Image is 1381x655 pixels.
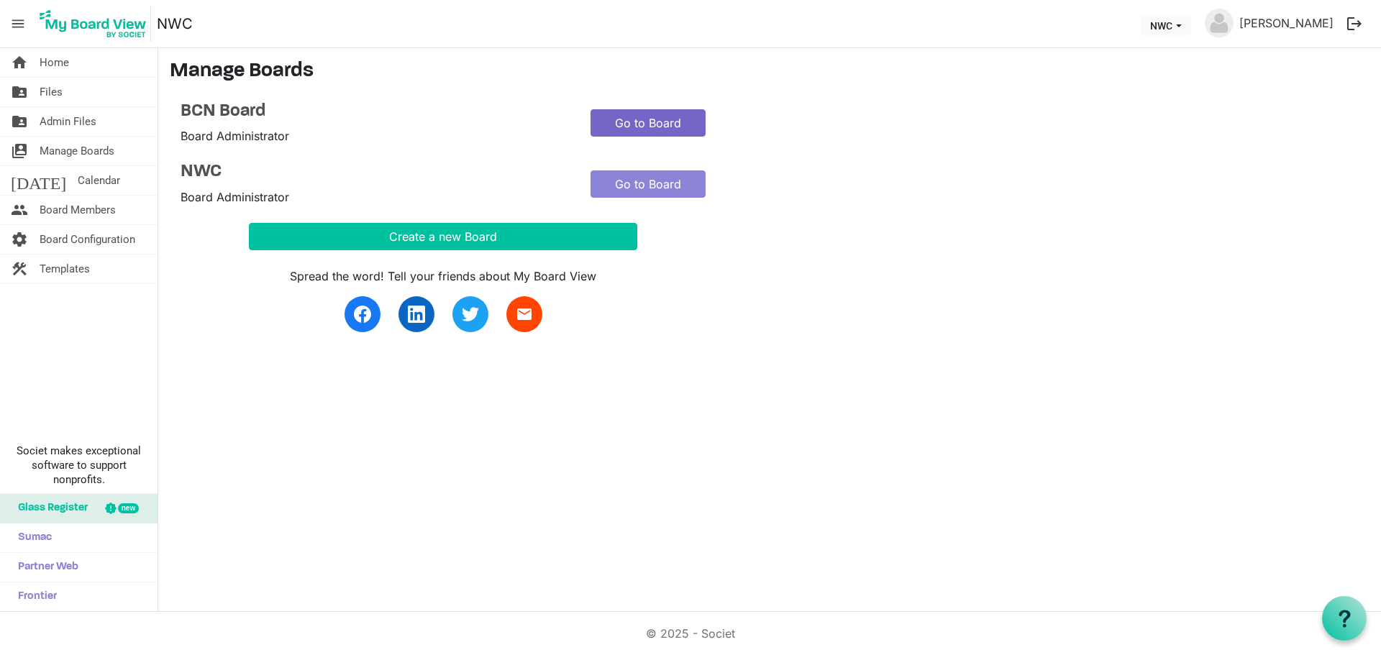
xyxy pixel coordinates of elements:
button: Create a new Board [249,223,637,250]
span: [DATE] [11,166,66,195]
span: Admin Files [40,107,96,136]
span: Board Administrator [181,190,289,204]
span: switch_account [11,137,28,165]
span: settings [11,225,28,254]
img: twitter.svg [462,306,479,323]
span: Frontier [11,582,57,611]
span: folder_shared [11,78,28,106]
a: My Board View Logo [35,6,157,42]
a: Go to Board [591,109,706,137]
span: Files [40,78,63,106]
span: Board Configuration [40,225,135,254]
a: © 2025 - Societ [646,626,735,641]
span: Glass Register [11,494,88,523]
a: NWC [181,162,569,183]
span: Board Members [40,196,116,224]
a: BCN Board [181,101,569,122]
span: Manage Boards [40,137,114,165]
button: NWC dropdownbutton [1141,15,1191,35]
span: people [11,196,28,224]
span: menu [4,10,32,37]
a: Go to Board [591,170,706,198]
span: Sumac [11,523,52,552]
img: no-profile-picture.svg [1205,9,1234,37]
img: linkedin.svg [408,306,425,323]
span: folder_shared [11,107,28,136]
a: NWC [157,9,193,38]
span: Board Administrator [181,129,289,143]
span: Societ makes exceptional software to support nonprofits. [6,444,151,487]
span: construction [11,255,28,283]
img: My Board View Logo [35,6,151,42]
div: Spread the word! Tell your friends about My Board View [249,267,637,285]
div: new [118,503,139,513]
span: Partner Web [11,553,78,582]
span: Calendar [78,166,120,195]
span: Home [40,48,69,77]
button: logout [1339,9,1369,39]
span: email [516,306,533,323]
span: Templates [40,255,90,283]
img: facebook.svg [354,306,371,323]
a: email [506,296,542,332]
span: home [11,48,28,77]
a: [PERSON_NAME] [1234,9,1339,37]
h3: Manage Boards [170,60,1369,84]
